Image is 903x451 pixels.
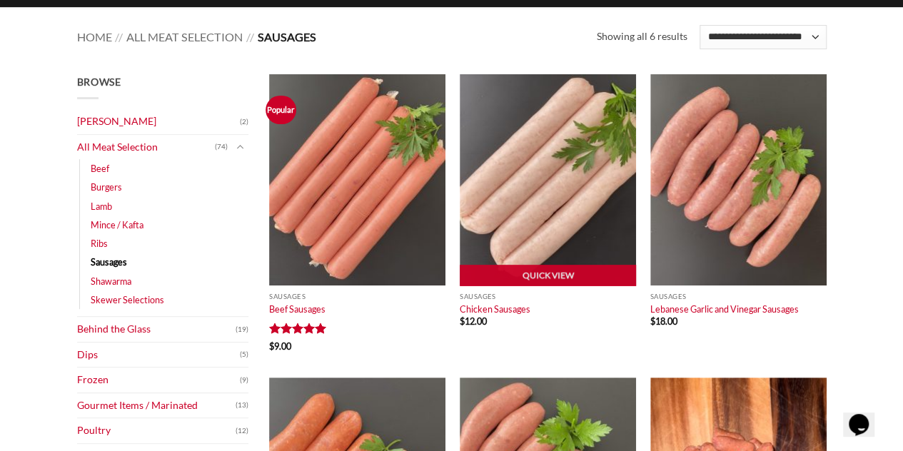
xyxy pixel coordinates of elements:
[91,216,143,234] a: Mince / Kafta
[77,393,236,418] a: Gourmet Items / Marinated
[269,340,291,352] bdi: 9.00
[650,315,655,327] span: $
[460,315,487,327] bdi: 12.00
[215,136,228,158] span: (74)
[269,303,326,315] a: Beef Sausages
[91,290,164,309] a: Skewer Selections
[650,293,827,300] p: Sausages
[269,323,327,336] div: Rated 5 out of 5
[700,25,826,49] select: Shop order
[115,30,123,44] span: //
[77,135,215,160] a: All Meat Selection
[77,317,236,342] a: Behind the Glass
[258,30,316,44] span: Sausages
[650,315,677,327] bdi: 18.00
[240,111,248,133] span: (2)
[650,303,799,315] a: Lebanese Garlic and Vinegar Sausages
[126,30,243,44] a: All Meat Selection
[240,344,248,365] span: (5)
[77,418,236,443] a: Poultry
[460,293,636,300] p: Sausages
[597,29,687,45] p: Showing all 6 results
[269,293,445,300] p: Sausages
[91,234,108,253] a: Ribs
[77,109,240,134] a: [PERSON_NAME]
[77,30,112,44] a: Home
[236,420,248,442] span: (12)
[77,343,240,368] a: Dips
[91,178,122,196] a: Burgers
[91,159,109,178] a: Beef
[650,74,827,285] img: Lebanese Garlic and Vinegar Sausages
[240,370,248,391] span: (9)
[843,394,889,437] iframe: chat widget
[460,265,636,286] a: Quick View
[269,340,274,352] span: $
[77,368,240,392] a: Frozen
[236,319,248,340] span: (19)
[91,272,131,290] a: Shawarma
[460,303,530,315] a: Chicken Sausages
[460,74,636,285] img: Chicken-Sausages
[460,315,465,327] span: $
[236,395,248,416] span: (13)
[269,323,327,340] span: Rated out of 5
[91,197,112,216] a: Lamb
[231,139,248,155] button: Toggle
[269,74,445,285] img: Beef Sausages
[77,76,121,88] span: Browse
[91,253,127,271] a: Sausages
[246,30,254,44] span: //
